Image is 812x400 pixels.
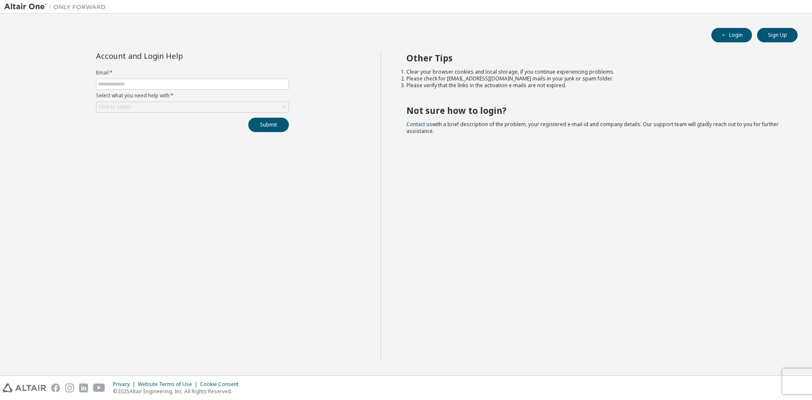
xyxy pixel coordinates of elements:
li: Please verify that the links in the activation e-mails are not expired. [406,82,783,89]
li: Clear your browser cookies and local storage, if you continue experiencing problems. [406,69,783,75]
button: Login [711,28,752,42]
h2: Not sure how to login? [406,105,783,116]
div: Click to select [96,102,288,112]
div: Account and Login Help [96,52,250,59]
img: youtube.svg [93,383,105,392]
div: Cookie Consent [200,381,244,388]
div: Privacy [113,381,138,388]
li: Please check for [EMAIL_ADDRESS][DOMAIN_NAME] mails in your junk or spam folder. [406,75,783,82]
h2: Other Tips [406,52,783,63]
img: linkedin.svg [79,383,88,392]
img: instagram.svg [65,383,74,392]
a: Contact us [406,121,432,128]
button: Submit [248,118,289,132]
label: Email [96,69,289,76]
p: © 2025 Altair Engineering, Inc. All Rights Reserved. [113,388,244,395]
div: Website Terms of Use [138,381,200,388]
img: facebook.svg [51,383,60,392]
label: Select what you need help with [96,92,289,99]
div: Click to select [98,104,131,110]
button: Sign Up [757,28,798,42]
span: with a brief description of the problem, your registered e-mail id and company details. Our suppo... [406,121,779,135]
img: altair_logo.svg [3,383,46,392]
img: Altair One [4,3,110,11]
